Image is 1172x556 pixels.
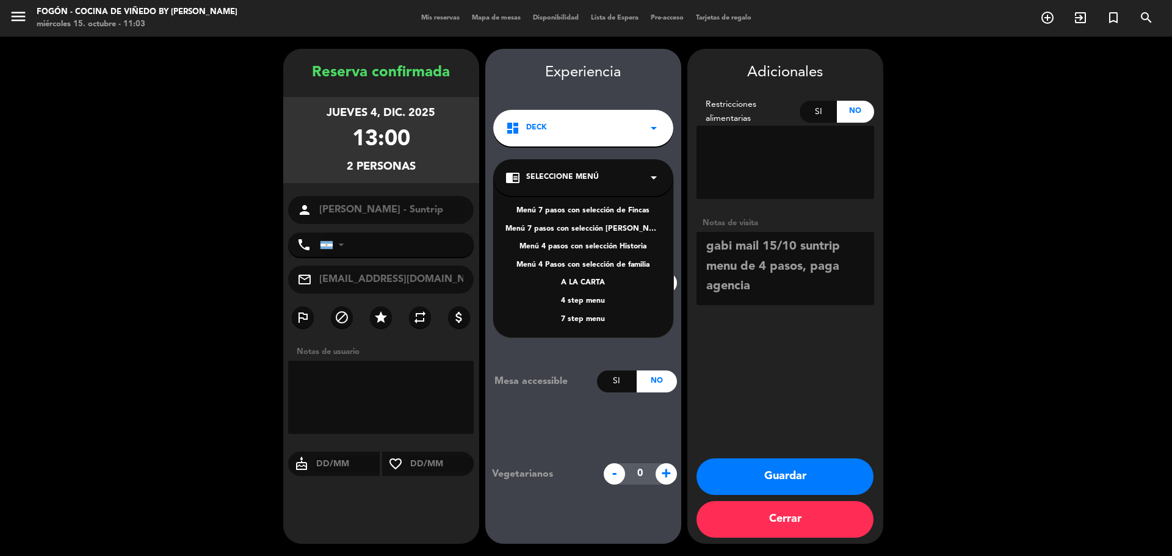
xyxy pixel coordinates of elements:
[415,15,466,21] span: Mis reservas
[646,121,661,135] i: arrow_drop_down
[646,170,661,185] i: arrow_drop_down
[645,15,690,21] span: Pre-acceso
[320,233,349,256] div: Argentina: +54
[466,15,527,21] span: Mapa de mesas
[37,6,237,18] div: Fogón - Cocina de viñedo by [PERSON_NAME]
[485,374,597,389] div: Mesa accessible
[505,277,661,289] div: A LA CARTA
[352,122,410,158] div: 13:00
[283,61,479,85] div: Reserva confirmada
[585,15,645,21] span: Lista de Espera
[485,61,681,85] div: Experiencia
[1073,10,1088,25] i: exit_to_app
[637,370,676,392] div: No
[288,457,315,471] i: cake
[696,61,874,85] div: Adicionales
[505,259,661,272] div: Menú 4 Pasos con selección de familia
[382,457,409,471] i: favorite_border
[597,370,637,392] div: Si
[452,310,466,325] i: attach_money
[696,217,874,229] div: Notas de visita
[483,466,597,482] div: Vegetarianos
[656,463,677,485] span: +
[690,15,758,21] span: Tarjetas de regalo
[505,223,661,236] div: Menú 7 pasos con selección [PERSON_NAME]
[505,205,661,217] div: Menú 7 pasos con selección de Fincas
[327,104,435,122] div: jueves 4, dic. 2025
[505,241,661,253] div: Menú 4 pasos con selección Historia
[527,15,585,21] span: Disponibilidad
[297,237,311,252] i: phone
[295,310,310,325] i: outlined_flag
[315,457,380,472] input: DD/MM
[800,101,837,123] div: Si
[837,101,874,123] div: No
[505,314,661,326] div: 7 step menu
[1106,10,1121,25] i: turned_in_not
[297,203,312,217] i: person
[291,345,479,358] div: Notas de usuario
[297,272,312,287] i: mail_outline
[1139,10,1154,25] i: search
[696,458,874,495] button: Guardar
[604,463,625,485] span: -
[505,170,520,185] i: chrome_reader_mode
[696,98,800,126] div: Restricciones alimentarias
[9,7,27,26] i: menu
[505,295,661,308] div: 4 step menu
[526,122,547,134] span: Deck
[374,310,388,325] i: star
[347,158,416,176] div: 2 personas
[335,310,349,325] i: block
[696,501,874,538] button: Cerrar
[413,310,427,325] i: repeat
[1040,10,1055,25] i: add_circle_outline
[409,457,474,472] input: DD/MM
[526,171,599,184] span: Seleccione Menú
[37,18,237,31] div: miércoles 15. octubre - 11:03
[505,121,520,135] i: dashboard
